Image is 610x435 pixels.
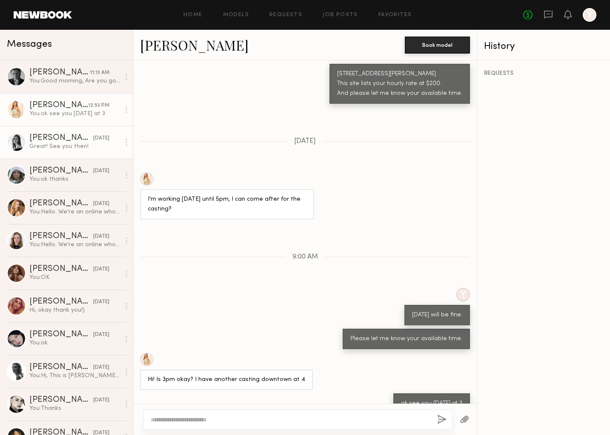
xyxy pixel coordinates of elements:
[88,102,109,110] div: 12:53 PM
[93,233,109,241] div: [DATE]
[29,134,93,142] div: [PERSON_NAME]
[29,306,120,314] div: Hi, okay thank you!)
[29,330,93,339] div: [PERSON_NAME]
[93,167,109,175] div: [DATE]
[29,175,120,183] div: You: ok thanks
[292,253,318,261] span: 9:00 AM
[401,399,462,409] div: ok see you [DATE] at 3
[29,199,93,208] div: [PERSON_NAME]
[29,339,120,347] div: You: ok
[93,200,109,208] div: [DATE]
[29,77,120,85] div: You: Good morning, Are you going to be here soon?
[484,42,603,51] div: History
[484,71,603,77] div: REQUESTS
[93,298,109,306] div: [DATE]
[412,310,462,320] div: [DATE] will be fine.
[29,265,93,273] div: [PERSON_NAME]
[29,167,93,175] div: [PERSON_NAME]
[29,208,120,216] div: You: Hello. We're an online wholesale clothing company. You can find us by searching for hapticsu...
[93,265,109,273] div: [DATE]
[93,134,109,142] div: [DATE]
[29,404,120,412] div: You: Thanks
[90,69,109,77] div: 11:13 AM
[29,372,120,380] div: You: Hi, This is [PERSON_NAME] from Hapticsusa, wholesale company. Can you stop by for the castin...
[405,41,470,48] a: Book model
[29,241,120,249] div: You: Hello. We're an online wholesale clothing company. You can find us by searching for hapticsu...
[29,396,93,404] div: [PERSON_NAME]
[29,273,120,281] div: You: OK
[350,334,462,344] div: Please let me know your available time.
[29,298,93,306] div: [PERSON_NAME]
[405,37,470,54] button: Book model
[323,12,358,18] a: Job Posts
[29,101,88,110] div: [PERSON_NAME]
[294,138,316,145] span: [DATE]
[269,12,302,18] a: Requests
[148,375,305,385] div: Hi! Is 3pm okay? I have another casting downtown at 4
[378,12,412,18] a: Favorites
[140,36,249,54] a: [PERSON_NAME]
[583,8,596,22] a: Y
[29,142,120,151] div: Great! See you then!
[93,396,109,404] div: [DATE]
[223,12,249,18] a: Models
[7,40,52,49] span: Messages
[93,331,109,339] div: [DATE]
[29,363,93,372] div: [PERSON_NAME]
[29,232,93,241] div: [PERSON_NAME]
[29,110,120,118] div: You: ok see you [DATE] at 3
[183,12,203,18] a: Home
[29,68,90,77] div: [PERSON_NAME]
[337,69,462,99] div: [STREET_ADDRESS][PERSON_NAME] This site lists your hourly rate at $200. And please let me know yo...
[93,364,109,372] div: [DATE]
[148,195,306,214] div: I’m working [DATE] until 5pm, I can come after for the casting?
